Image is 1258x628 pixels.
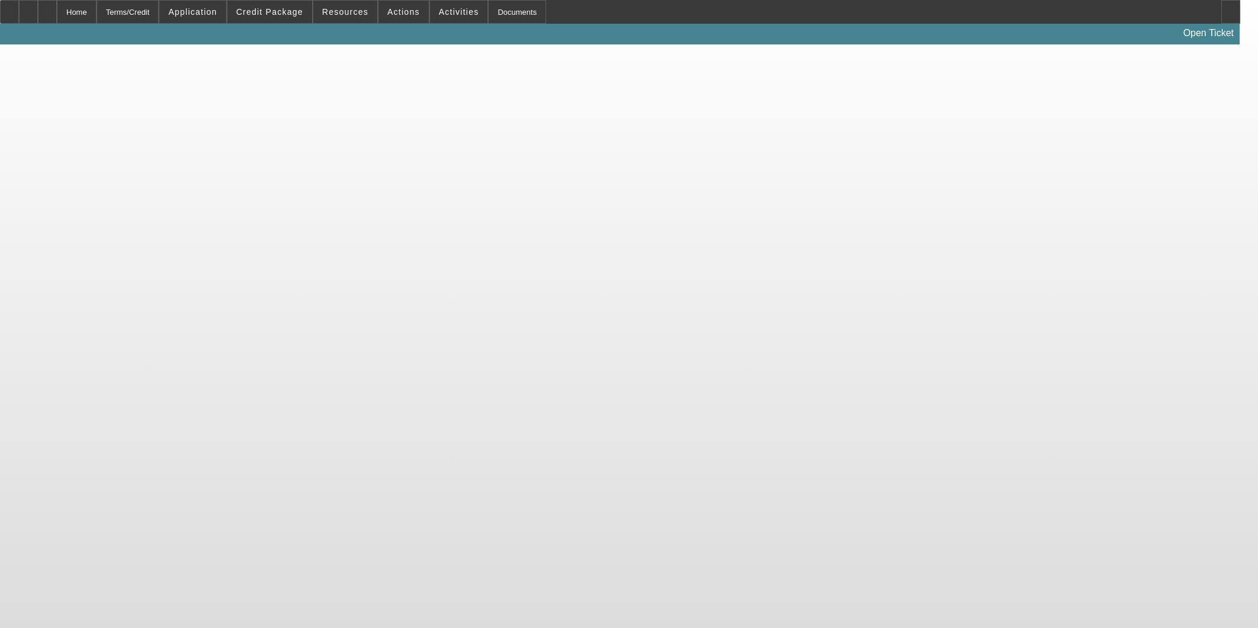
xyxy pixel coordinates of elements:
span: Resources [322,7,368,17]
span: Actions [387,7,420,17]
button: Resources [313,1,377,23]
a: Open Ticket [1179,23,1238,43]
button: Activities [430,1,488,23]
button: Credit Package [227,1,312,23]
button: Actions [378,1,429,23]
span: Credit Package [236,7,303,17]
span: Application [168,7,217,17]
span: Activities [439,7,479,17]
button: Application [159,1,226,23]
